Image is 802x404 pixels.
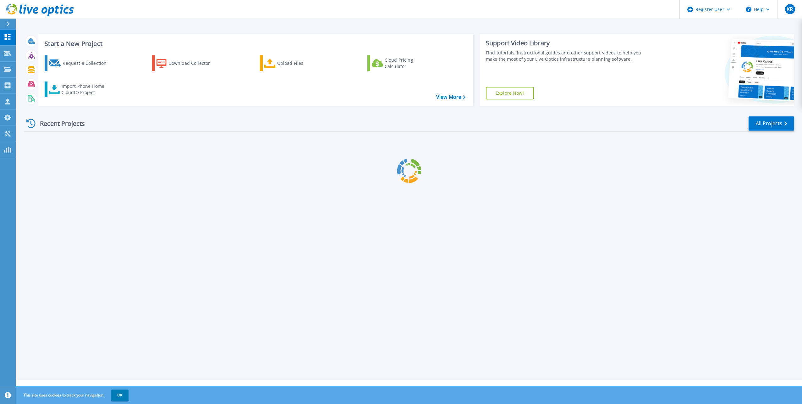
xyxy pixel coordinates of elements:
[24,116,93,131] div: Recent Projects
[277,57,327,70] div: Upload Files
[63,57,113,70] div: Request a Collection
[168,57,219,70] div: Download Collector
[260,55,330,71] a: Upload Files
[385,57,435,70] div: Cloud Pricing Calculator
[152,55,222,71] a: Download Collector
[17,390,129,401] span: This site uses cookies to track your navigation.
[45,55,115,71] a: Request a Collection
[749,116,794,131] a: All Projects
[367,55,437,71] a: Cloud Pricing Calculator
[787,7,793,12] span: KR
[486,39,648,47] div: Support Video Library
[436,94,465,100] a: View More
[486,50,648,62] div: Find tutorials, instructional guides and other support videos to help you make the most of your L...
[111,390,129,401] button: OK
[486,87,534,99] a: Explore Now!
[62,83,111,96] div: Import Phone Home CloudIQ Project
[45,40,465,47] h3: Start a New Project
